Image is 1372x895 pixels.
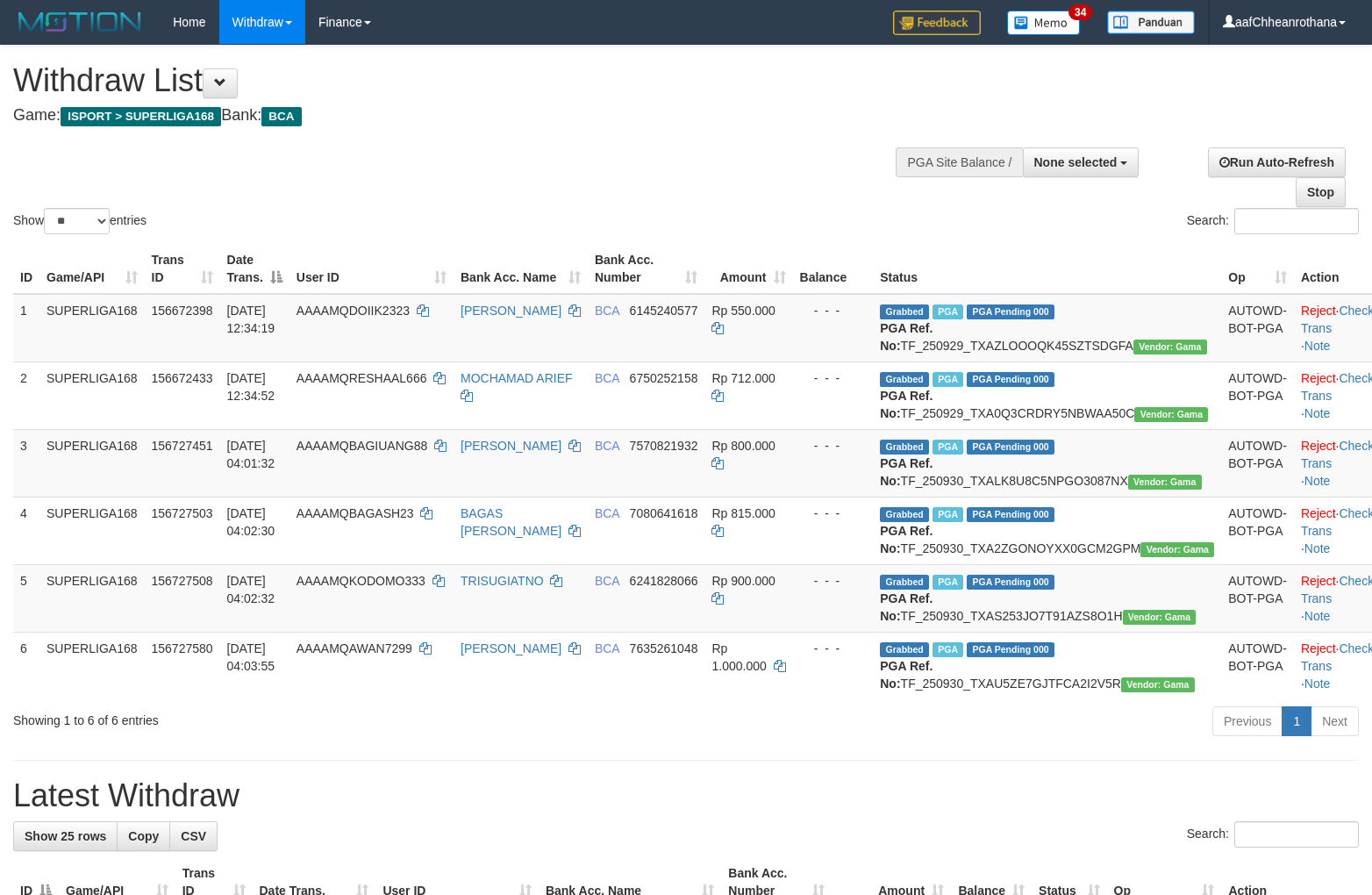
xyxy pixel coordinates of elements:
[595,439,619,453] span: BCA
[227,304,275,335] span: [DATE] 12:34:19
[461,371,573,385] a: MOCHAMAD ARIEF
[1140,542,1214,557] span: Vendor URL: https://trx31.1velocity.biz
[1034,155,1118,169] span: None selected
[880,507,929,522] span: Grabbed
[13,107,897,125] h4: Game: Bank:
[933,642,963,657] span: Marked by aafchoeunmanni
[800,572,867,590] div: - - -
[13,244,39,294] th: ID
[152,439,213,453] span: 156727451
[1221,429,1294,497] td: AUTOWD-BOT-PGA
[39,632,145,699] td: SUPERLIGA168
[880,456,933,488] b: PGA Ref. No:
[461,641,561,655] a: [PERSON_NAME]
[13,9,146,35] img: MOTION_logo.png
[595,641,619,655] span: BCA
[1301,304,1336,318] a: Reject
[933,507,963,522] span: Marked by aafchoeunmanni
[1304,339,1331,353] a: Note
[1221,244,1294,294] th: Op: activate to sort column ascending
[13,429,39,497] td: 3
[289,244,454,294] th: User ID: activate to sort column ascending
[793,244,874,294] th: Balance
[1123,610,1197,625] span: Vendor URL: https://trx31.1velocity.biz
[152,641,213,655] span: 156727580
[630,439,698,453] span: Copy 7570821932 to clipboard
[297,506,414,520] span: AAAAMQBAGASH23
[933,575,963,590] span: Marked by aafchoeunmanni
[933,304,963,319] span: Marked by aafsoycanthlai
[1187,821,1359,848] label: Search:
[25,829,106,843] span: Show 25 rows
[1304,406,1331,420] a: Note
[800,505,867,522] div: - - -
[461,506,561,538] a: BAGAS [PERSON_NAME]
[800,302,867,319] div: - - -
[1301,641,1336,655] a: Reject
[1221,362,1294,429] td: AUTOWD-BOT-PGA
[630,304,698,318] span: Copy 6145240577 to clipboard
[1221,564,1294,632] td: AUTOWD-BOT-PGA
[227,641,275,673] span: [DATE] 04:03:55
[880,659,933,691] b: PGA Ref. No:
[220,244,289,294] th: Date Trans.: activate to sort column descending
[13,564,39,632] td: 5
[711,304,775,318] span: Rp 550.000
[13,632,39,699] td: 6
[880,524,933,555] b: PGA Ref. No:
[595,506,619,520] span: BCA
[880,372,929,387] span: Grabbed
[297,304,410,318] span: AAAAMQDOIIK2323
[704,244,792,294] th: Amount: activate to sort column ascending
[13,705,559,729] div: Showing 1 to 6 of 6 entries
[711,371,775,385] span: Rp 712.000
[152,304,213,318] span: 156672398
[13,362,39,429] td: 2
[1304,541,1331,555] a: Note
[967,440,1054,455] span: PGA Pending
[873,564,1221,632] td: TF_250930_TXAS253JO7T91AZS8O1H
[227,506,275,538] span: [DATE] 04:02:30
[13,294,39,362] td: 1
[297,439,427,453] span: AAAAMQBAGIUANG88
[1304,677,1331,691] a: Note
[1234,821,1359,848] input: Search:
[227,371,275,403] span: [DATE] 12:34:52
[39,564,145,632] td: SUPERLIGA168
[227,574,275,605] span: [DATE] 04:02:32
[1107,11,1195,34] img: panduan.png
[461,574,544,588] a: TRISUGIATNO
[893,11,981,35] img: Feedback.jpg
[461,304,561,318] a: [PERSON_NAME]
[880,304,929,319] span: Grabbed
[1208,147,1346,177] a: Run Auto-Refresh
[1282,706,1311,736] a: 1
[461,439,561,453] a: [PERSON_NAME]
[13,778,1359,813] h1: Latest Withdraw
[39,244,145,294] th: Game/API: activate to sort column ascending
[1296,177,1346,207] a: Stop
[933,372,963,387] span: Marked by aafsoycanthlai
[933,440,963,455] span: Marked by aafchoeunmanni
[1304,609,1331,623] a: Note
[630,641,698,655] span: Copy 7635261048 to clipboard
[1301,439,1336,453] a: Reject
[13,63,897,98] h1: Withdraw List
[896,147,1022,177] div: PGA Site Balance /
[1128,475,1202,490] span: Vendor URL: https://trx31.1velocity.biz
[630,506,698,520] span: Copy 7080641618 to clipboard
[967,372,1054,387] span: PGA Pending
[880,575,929,590] span: Grabbed
[967,507,1054,522] span: PGA Pending
[880,440,929,455] span: Grabbed
[1301,574,1336,588] a: Reject
[873,244,1221,294] th: Status
[1133,340,1207,354] span: Vendor URL: https://trx31.1velocity.biz
[61,107,221,126] span: ISPORT > SUPERLIGA168
[967,304,1054,319] span: PGA Pending
[227,439,275,470] span: [DATE] 04:01:32
[873,497,1221,564] td: TF_250930_TXA2ZGONOYXX0GCM2GPM
[152,371,213,385] span: 156672433
[261,107,301,126] span: BCA
[117,821,170,851] a: Copy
